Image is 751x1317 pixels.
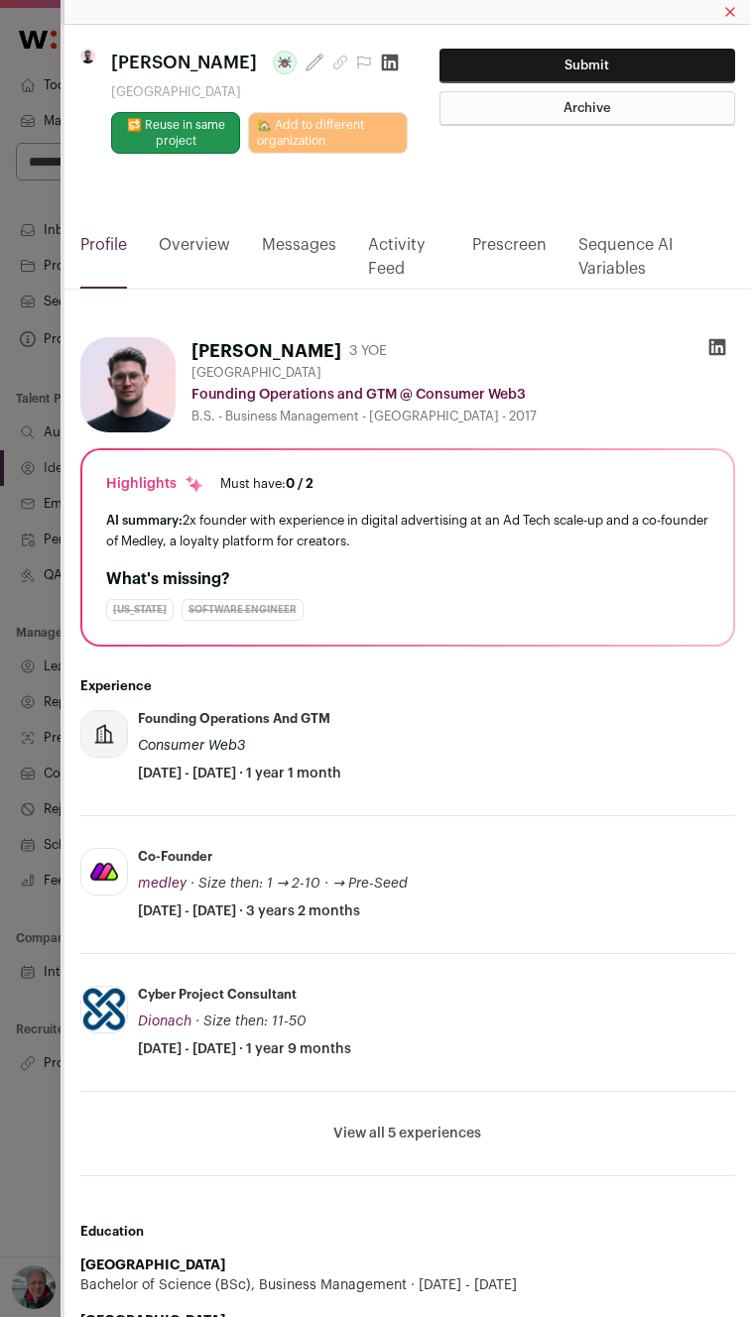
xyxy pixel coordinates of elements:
[324,874,328,894] span: ·
[138,848,212,866] div: Co-Founder
[138,739,245,753] span: Consumer Web3
[195,1015,307,1028] span: · Size then: 11-50
[80,1275,735,1295] div: Bachelor of Science (BSc), Business Management
[578,233,703,289] a: Sequence AI Variables
[111,84,408,100] div: [GEOGRAPHIC_DATA]
[333,1124,481,1143] button: View all 5 experiences
[182,599,304,621] div: Software Engineer
[407,1275,517,1295] span: [DATE] - [DATE]
[191,409,735,424] div: B.S. - Business Management - [GEOGRAPHIC_DATA] - 2017
[106,514,183,527] span: AI summary:
[191,337,341,365] h1: [PERSON_NAME]
[190,877,321,891] span: · Size then: 1 → 2-10
[262,233,336,289] a: Messages
[138,901,360,921] span: [DATE] - [DATE] · 3 years 2 months
[439,49,735,83] button: Submit
[106,567,709,591] h2: What's missing?
[138,877,187,891] span: medley
[81,987,127,1032] img: 869f83c3b669d2ea614a8df2b0e7286403b6f82548e81ec3e961176819b08fab.png
[80,678,735,694] h2: Experience
[80,1258,225,1272] strong: [GEOGRAPHIC_DATA]
[472,233,547,289] a: Prescreen
[191,385,735,405] div: Founding Operations and GTM @ Consumer Web3
[80,1224,735,1240] h2: Education
[138,710,330,728] div: Founding Operations and GTM
[138,1015,191,1028] span: Dionach
[349,341,387,361] div: 3 YOE
[248,112,408,154] a: 🏡 Add to different organization
[368,233,441,289] a: Activity Feed
[138,1039,351,1059] span: [DATE] - [DATE] · 1 year 9 months
[111,49,257,76] span: [PERSON_NAME]
[106,599,174,621] div: [US_STATE]
[80,337,176,432] img: c10f8d6500e4c71b7ddc2cc347f979fca7a5929cd9a4da9fd820f850551357dc.jpg
[106,474,204,494] div: Highlights
[439,91,735,126] button: Archive
[138,764,341,783] span: [DATE] - [DATE] · 1 year 1 month
[80,49,95,63] img: c10f8d6500e4c71b7ddc2cc347f979fca7a5929cd9a4da9fd820f850551357dc.jpg
[286,477,313,490] span: 0 / 2
[80,233,127,289] a: Profile
[111,112,241,154] button: 🔂 Reuse in same project
[191,365,321,381] span: [GEOGRAPHIC_DATA]
[220,476,313,492] div: Must have:
[138,986,297,1004] div: Cyber Project Consultant
[106,510,709,551] div: 2x founder with experience in digital advertising at an Ad Tech scale-up and a co-founder of Medl...
[81,711,127,757] img: company-logo-placeholder-414d4e2ec0e2ddebbe968bf319fdfe5acfe0c9b87f798d344e800bc9a89632a0.png
[81,849,127,895] img: 2fca82d3d73eceba8da0acc0ab7b60114096abb714a49ecb98aa9b64eb95f54f.jpg
[332,877,408,891] span: → Pre-Seed
[159,233,230,289] a: Overview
